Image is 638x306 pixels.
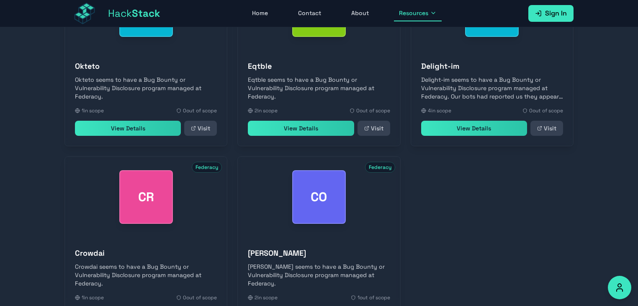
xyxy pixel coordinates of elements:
[421,121,527,136] a: View Details
[119,170,173,224] div: Crowdai
[132,7,160,20] span: Stack
[399,9,428,17] span: Resources
[394,5,442,21] button: Resources
[293,5,326,21] a: Contact
[248,262,390,288] p: [PERSON_NAME] seems to have a Bug Bounty or Vulnerability Disclosure program managed at Federacy.
[529,107,563,114] span: 0 out of scope
[545,8,567,18] span: Sign In
[75,60,217,72] h3: Okteto
[292,170,346,224] div: Cooper
[108,7,160,20] span: Hack
[528,5,574,22] a: Sign In
[248,60,390,72] h3: Eqtble
[192,162,222,173] span: Federacy
[75,121,181,136] a: View Details
[248,247,390,259] h3: [PERSON_NAME]
[247,5,273,21] a: Home
[608,276,631,299] button: Accessibility Options
[356,107,390,114] span: 0 out of scope
[365,162,395,173] span: Federacy
[248,75,390,101] p: Eqtble seems to have a Bug Bounty or Vulnerability Disclosure program managed at Federacy.
[184,121,217,136] a: Visit
[183,294,217,301] span: 0 out of scope
[255,294,278,301] span: 2 in scope
[255,107,278,114] span: 2 in scope
[75,247,217,259] h3: Crowdai
[82,107,104,114] span: 1 in scope
[358,121,390,136] a: Visit
[183,107,217,114] span: 0 out of scope
[421,60,563,72] h3: Delight-im
[530,121,563,136] a: Visit
[82,294,104,301] span: 1 in scope
[421,75,563,101] p: Delight-im seems to have a Bug Bounty or Vulnerability Disclosure program managed at Federacy. Ou...
[75,75,217,101] p: Okteto seems to have a Bug Bounty or Vulnerability Disclosure program managed at Federacy.
[358,294,390,301] span: 1 out of scope
[346,5,374,21] a: About
[248,121,354,136] a: View Details
[428,107,451,114] span: 4 in scope
[75,262,217,288] p: Crowdai seems to have a Bug Bounty or Vulnerability Disclosure program managed at Federacy.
